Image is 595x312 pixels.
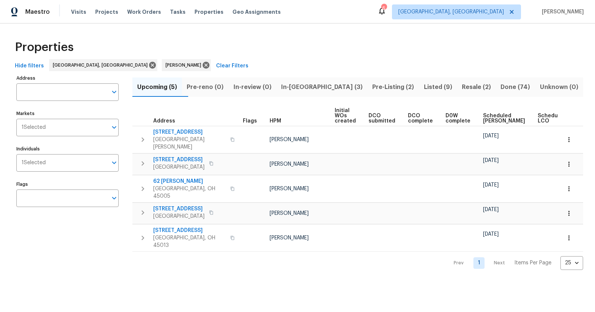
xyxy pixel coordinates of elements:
label: Address [16,76,119,80]
span: D0W complete [446,113,470,124]
span: [STREET_ADDRESS] [153,128,226,136]
label: Markets [16,111,119,116]
span: [STREET_ADDRESS] [153,227,226,234]
span: [DATE] [483,158,499,163]
div: 6 [381,4,386,12]
span: [PERSON_NAME] [270,186,309,191]
span: Upcoming (5) [137,82,177,92]
p: Items Per Page [514,259,551,267]
button: Open [109,87,119,97]
span: DCO submitted [369,113,395,124]
span: [STREET_ADDRESS] [153,156,205,163]
span: Flags [243,118,257,124]
div: 25 [560,253,583,273]
span: Properties [15,44,74,51]
span: Scheduled [PERSON_NAME] [483,113,525,124]
span: Maestro [25,8,50,16]
span: [DATE] [483,232,499,237]
label: Flags [16,182,119,187]
span: [GEOGRAPHIC_DATA], [GEOGRAPHIC_DATA] [53,61,151,69]
span: Work Orders [127,8,161,16]
span: Done (74) [500,82,530,92]
span: In-review (0) [233,82,272,92]
span: [STREET_ADDRESS] [153,205,205,213]
span: DCO complete [408,113,433,124]
a: Goto page 1 [473,257,485,269]
nav: Pagination Navigation [447,256,583,270]
span: 1 Selected [22,124,46,131]
div: [PERSON_NAME] [162,59,211,71]
span: 62 [PERSON_NAME] [153,178,226,185]
span: [GEOGRAPHIC_DATA] [153,213,205,220]
button: Hide filters [12,59,47,73]
span: Unknown (0) [540,82,579,92]
span: [GEOGRAPHIC_DATA], OH 45013 [153,234,226,249]
span: [GEOGRAPHIC_DATA][PERSON_NAME] [153,136,226,151]
span: [GEOGRAPHIC_DATA], [GEOGRAPHIC_DATA] [398,8,504,16]
span: [DATE] [483,133,499,139]
span: Scheduled LCO [538,113,566,124]
button: Clear Filters [213,59,251,73]
button: Open [109,122,119,133]
span: Clear Filters [216,61,248,71]
span: Listed (9) [424,82,453,92]
span: [GEOGRAPHIC_DATA] [153,163,205,171]
span: HPM [270,118,281,124]
span: [PERSON_NAME] [270,137,309,142]
span: [GEOGRAPHIC_DATA], OH 45005 [153,185,226,200]
span: Pre-reno (0) [186,82,224,92]
span: Initial WOs created [335,108,356,124]
span: Resale (2) [461,82,491,92]
span: Properties [194,8,223,16]
span: Pre-Listing (2) [372,82,414,92]
span: Geo Assignments [232,8,281,16]
span: [DATE] [483,207,499,212]
span: Address [153,118,175,124]
span: [PERSON_NAME] [539,8,584,16]
span: [PERSON_NAME] [270,235,309,241]
span: Projects [95,8,118,16]
span: Visits [71,8,86,16]
button: Open [109,193,119,203]
span: [DATE] [483,182,499,188]
span: [PERSON_NAME] [270,162,309,167]
span: [PERSON_NAME] [165,61,204,69]
span: 1 Selected [22,160,46,166]
span: Tasks [170,9,186,15]
span: Hide filters [15,61,44,71]
button: Open [109,157,119,168]
span: In-[GEOGRAPHIC_DATA] (3) [281,82,363,92]
div: [GEOGRAPHIC_DATA], [GEOGRAPHIC_DATA] [49,59,157,71]
span: [PERSON_NAME] [270,211,309,216]
label: Individuals [16,147,119,151]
